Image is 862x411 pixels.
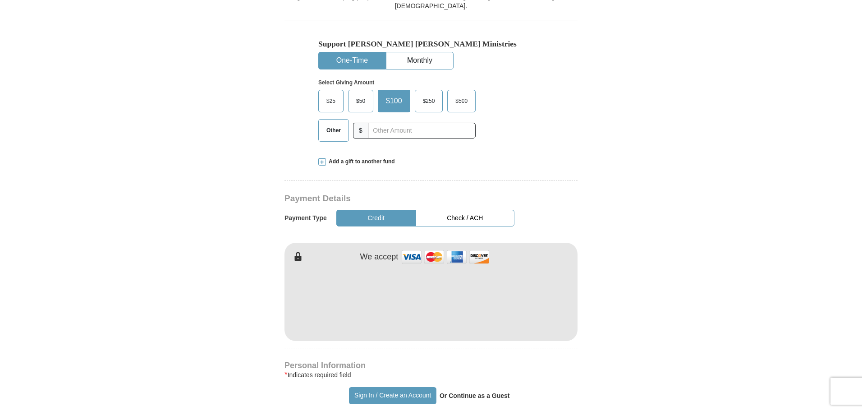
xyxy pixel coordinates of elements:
[322,94,340,108] span: $25
[418,94,440,108] span: $250
[319,52,385,69] button: One-Time
[416,210,514,226] button: Check / ACH
[349,387,436,404] button: Sign In / Create an Account
[451,94,472,108] span: $500
[440,392,510,399] strong: Or Continue as a Guest
[284,362,578,369] h4: Personal Information
[284,194,514,204] h3: Payment Details
[284,369,578,380] div: Indicates required field
[318,39,544,49] h5: Support [PERSON_NAME] [PERSON_NAME] Ministries
[381,94,407,108] span: $100
[400,247,491,267] img: credit cards accepted
[284,214,327,222] h5: Payment Type
[326,158,395,166] span: Add a gift to another fund
[318,79,374,86] strong: Select Giving Amount
[368,123,476,139] input: Other Amount
[353,123,368,139] span: $
[352,94,370,108] span: $50
[360,252,399,262] h4: We accept
[336,210,416,226] button: Credit
[322,124,345,137] span: Other
[386,52,453,69] button: Monthly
